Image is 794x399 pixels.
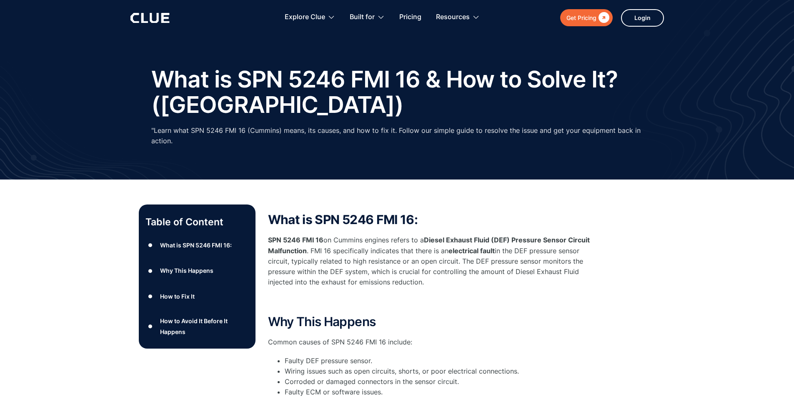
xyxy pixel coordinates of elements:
a: Login [621,9,664,27]
li: Wiring issues such as open circuits, shorts, or poor electrical connections. [285,366,601,377]
div: Explore Clue [285,4,325,30]
p: "Learn what SPN 5246 FMI 16 (Cummins) means, its causes, and how to fix it. Follow our simple gui... [151,125,643,146]
div: What is SPN 5246 FMI 16: [160,240,232,250]
h1: What is SPN 5246 FMI 16 & How to Solve It? ([GEOGRAPHIC_DATA]) [151,67,643,117]
div: Resources [436,4,480,30]
div:  [596,12,609,23]
strong: electrical fault [448,247,495,255]
a: ●What is SPN 5246 FMI 16: [145,239,249,252]
div: How to Fix It [160,291,195,302]
strong: Diesel Exhaust Fluid (DEF) Pressure Sensor Circuit Malfunction [268,236,590,254]
strong: What is SPN 5246 FMI 16: [268,212,418,227]
p: Table of Content [145,215,249,229]
a: ●How to Fix It [145,290,249,303]
div: Get Pricing [566,12,596,23]
div: ● [145,290,155,303]
div: Why This Happens [160,265,213,276]
a: ●How to Avoid It Before It Happens [145,316,249,337]
p: ‍ [268,296,601,306]
p: Common causes of SPN 5246 FMI 16 include: [268,337,601,347]
strong: SPN 5246 FMI 16 [268,236,323,244]
li: Faulty DEF pressure sensor. [285,356,601,366]
a: Pricing [399,4,421,30]
div: ● [145,264,155,277]
div: Resources [436,4,470,30]
div: ● [145,239,155,252]
div: Explore Clue [285,4,335,30]
li: Corroded or damaged connectors in the sensor circuit. [285,377,601,387]
a: Get Pricing [560,9,613,26]
li: Faulty ECM or software issues. [285,387,601,397]
div: Built for [350,4,385,30]
div: How to Avoid It Before It Happens [160,316,248,337]
div: Built for [350,4,375,30]
p: on Cummins engines refers to a . FMI 16 specifically indicates that there is an in the DEF pressu... [268,235,601,287]
a: ●Why This Happens [145,264,249,277]
h2: Why This Happens [268,315,601,329]
div: ● [145,320,155,333]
